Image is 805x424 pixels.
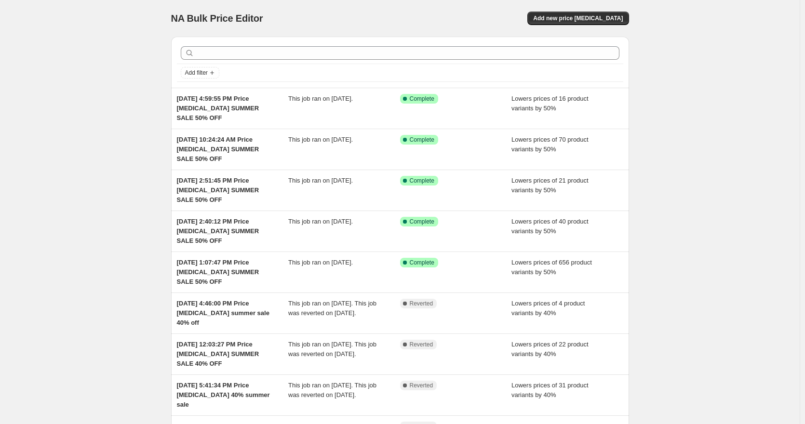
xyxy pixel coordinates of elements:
[288,218,353,225] span: This job ran on [DATE].
[410,218,434,225] span: Complete
[511,177,589,194] span: Lowers prices of 21 product variants by 50%
[410,177,434,185] span: Complete
[410,259,434,266] span: Complete
[533,14,623,22] span: Add new price [MEDICAL_DATA]
[410,341,433,348] span: Reverted
[177,259,259,285] span: [DATE] 1:07:47 PM Price [MEDICAL_DATA] SUMMER SALE 50% OFF
[171,13,263,24] span: NA Bulk Price Editor
[288,136,353,143] span: This job ran on [DATE].
[177,95,259,121] span: [DATE] 4:59:55 PM Price [MEDICAL_DATA] SUMMER SALE 50% OFF
[511,300,585,317] span: Lowers prices of 4 product variants by 40%
[288,341,376,358] span: This job ran on [DATE]. This job was reverted on [DATE].
[177,136,259,162] span: [DATE] 10:24:24 AM Price [MEDICAL_DATA] SUMMER SALE 50% OFF
[288,95,353,102] span: This job ran on [DATE].
[511,341,589,358] span: Lowers prices of 22 product variants by 40%
[410,136,434,144] span: Complete
[410,300,433,307] span: Reverted
[527,12,629,25] button: Add new price [MEDICAL_DATA]
[288,259,353,266] span: This job ran on [DATE].
[511,382,589,398] span: Lowers prices of 31 product variants by 40%
[177,300,269,326] span: [DATE] 4:46:00 PM Price [MEDICAL_DATA] summer sale 40% off
[181,67,219,79] button: Add filter
[177,382,270,408] span: [DATE] 5:41:34 PM Price [MEDICAL_DATA] 40% summer sale
[177,177,259,203] span: [DATE] 2:51:45 PM Price [MEDICAL_DATA] SUMMER SALE 50% OFF
[410,382,433,389] span: Reverted
[288,300,376,317] span: This job ran on [DATE]. This job was reverted on [DATE].
[410,95,434,103] span: Complete
[511,95,589,112] span: Lowers prices of 16 product variants by 50%
[511,136,589,153] span: Lowers prices of 70 product variants by 50%
[185,69,208,77] span: Add filter
[511,259,592,276] span: Lowers prices of 656 product variants by 50%
[288,177,353,184] span: This job ran on [DATE].
[177,218,259,244] span: [DATE] 2:40:12 PM Price [MEDICAL_DATA] SUMMER SALE 50% OFF
[177,341,259,367] span: [DATE] 12:03:27 PM Price [MEDICAL_DATA] SUMMER SALE 40% OFF
[288,382,376,398] span: This job ran on [DATE]. This job was reverted on [DATE].
[511,218,589,235] span: Lowers prices of 40 product variants by 50%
